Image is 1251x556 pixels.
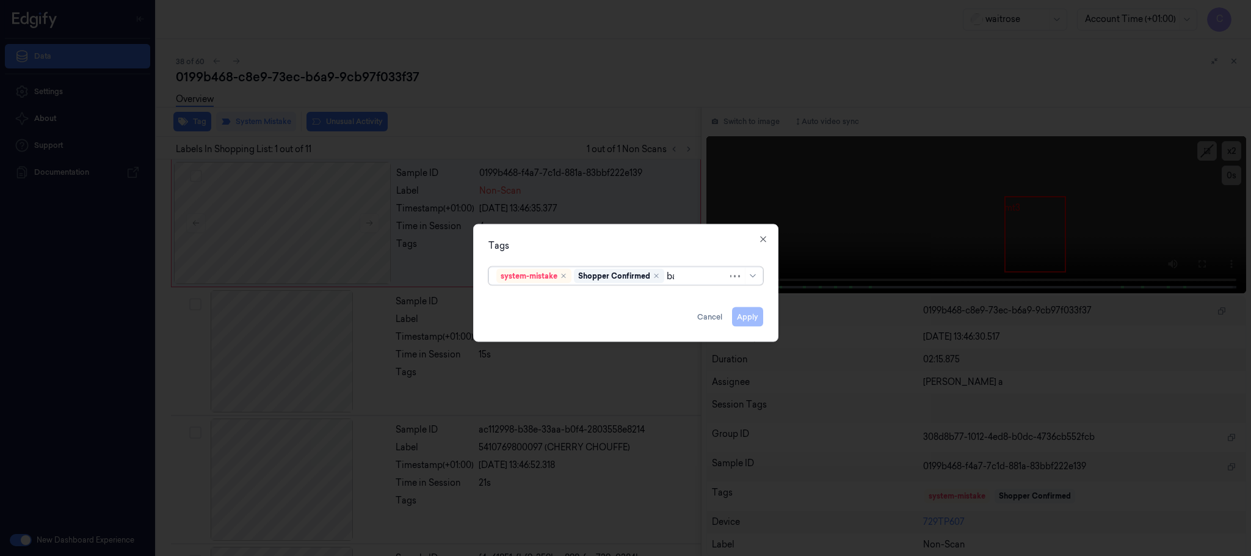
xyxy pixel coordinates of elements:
[501,271,557,282] div: system-mistake
[560,273,567,280] div: Remove ,system-mistake
[578,271,650,282] div: Shopper Confirmed
[488,240,763,252] div: Tags
[653,273,660,280] div: Remove ,Shopper Confirmed
[692,307,727,327] button: Cancel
